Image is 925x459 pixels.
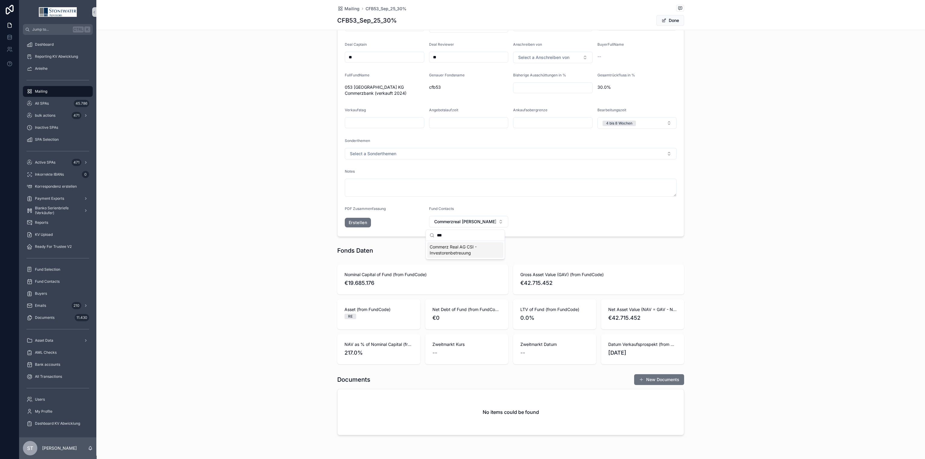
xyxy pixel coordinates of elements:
span: -- [432,349,437,357]
span: 217.0% [344,349,413,357]
span: SPA Selection [35,137,59,142]
a: Blanko Serienbriefe (Verkäufer) [23,205,93,216]
span: Commerzreal [PERSON_NAME] [434,219,496,225]
img: App logo [39,7,77,17]
a: Anleihe [23,63,93,74]
span: Buyers [35,291,47,296]
span: Zweitmarkt Kurs [432,341,501,347]
span: Deal Reviewer [429,42,454,47]
a: All Transactions [23,371,93,382]
h1: Documents [337,375,370,384]
div: 471 [72,112,81,119]
span: K [85,27,90,32]
button: Select Button [513,52,593,63]
a: Ready For Trustee V2 [23,241,93,252]
button: Done [656,15,684,26]
span: Mailing [344,6,360,12]
span: Fund Contacts [429,206,454,211]
button: Select Button [597,117,677,129]
span: Bisherige Ausschüttungen in % [513,73,566,77]
span: -- [520,349,525,357]
p: [PERSON_NAME] [42,445,77,451]
span: Fund Contacts [35,279,60,284]
div: scrollable content [19,35,96,437]
span: LTV of Fund (from FundCode) [520,307,589,313]
span: Fund Selection [35,267,60,272]
span: 30.0% [597,84,677,90]
span: -- [597,54,601,60]
h1: CFB53_Sep_25_30% [337,16,397,25]
a: bulk actions471 [23,110,93,121]
span: Ready For Trustee V2 [35,244,72,249]
span: ST [27,445,33,452]
span: cfb53 [429,84,509,90]
div: RE [348,314,353,319]
span: Dashboard KV Abwicklung [35,421,80,426]
span: Jump to... [32,27,70,32]
span: My Profile [35,409,52,414]
a: SPA Selection [23,134,93,145]
a: Mailing [337,6,360,12]
a: Korrespondenz erstellen [23,181,93,192]
div: 45.786 [74,100,89,107]
h1: Fonds Daten [337,246,373,255]
span: Notes [345,169,355,174]
a: AML Checks [23,347,93,358]
a: Documents11.430 [23,312,93,323]
a: Payment Exports [23,193,93,204]
a: Emails210 [23,300,93,311]
span: Dashboard [35,42,54,47]
span: Net Asset Value (NAV = GAV - Net Debt) (from FundCode) [608,307,677,313]
span: Commerz Real AG CSI - Investorenbetreuung [430,244,494,256]
span: FullFundName [345,73,369,77]
a: Asset Data [23,335,93,346]
span: Gross Asset Value (GAV) (from FundCode) [520,272,677,278]
span: Emails [35,303,46,308]
span: Korrespondenz erstellen [35,184,77,189]
div: 11.430 [75,314,89,321]
span: Datum Verkaufsprospekt (from Unique ID) (from FundCode) [608,341,677,347]
span: €19.685.176 [344,279,501,287]
span: Anschreiben von [513,42,542,47]
span: CFB53_Sep_25_30% [366,6,406,12]
a: My Profile [23,406,93,417]
span: Bank accounts [35,362,60,367]
a: Inactive SPAs [23,122,93,133]
span: Genauer Fondsname [429,73,465,77]
a: Dashboard [23,39,93,50]
span: Asset (from FundCode) [344,307,413,313]
span: BuyerFullName [597,42,624,47]
span: PDF Zusammenfassung [345,206,386,211]
div: 4 bis 8 Wochen [606,121,632,126]
span: Blanko Serienbriefe (Verkäufer) [35,206,79,215]
a: Inkorrekte IBANs0 [23,169,93,180]
a: Mailing [23,86,93,97]
a: Buyers [23,288,93,299]
a: Reports [23,217,93,228]
span: NAV as % of Nominal Capital (from FundCode) [344,341,413,347]
a: All SPAs45.786 [23,98,93,109]
span: 0.0% [520,314,589,322]
span: Bearbeitungszeit [597,108,626,112]
span: Net Debt of Fund (from FundCode) [432,307,501,313]
button: Jump to...CtrlK [23,24,93,35]
span: Reports [35,220,48,225]
span: Active SPAs [35,160,55,165]
button: New Documents [634,374,684,385]
span: €42.715.452 [608,314,677,322]
span: Gesamtrückfluss in % [597,73,635,77]
button: Select Button [345,148,677,159]
div: 0 [82,171,89,178]
h2: No items could be found [483,408,539,416]
span: Select a Anschreiben von [518,54,569,60]
span: All SPAs [35,101,49,106]
div: 471 [72,159,81,166]
span: 053 [GEOGRAPHIC_DATA] KG Commerzbank (verkauft 2024) [345,84,424,96]
span: AML Checks [35,350,57,355]
span: Nominal Capital of Fund (from FundCode) [344,272,501,278]
span: Deal Captain [345,42,367,47]
a: KV Upload [23,229,93,240]
span: Zweitmarkt Datum [520,341,589,347]
button: Select Button [429,216,509,227]
a: Reporting KV Abwicklung [23,51,93,62]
